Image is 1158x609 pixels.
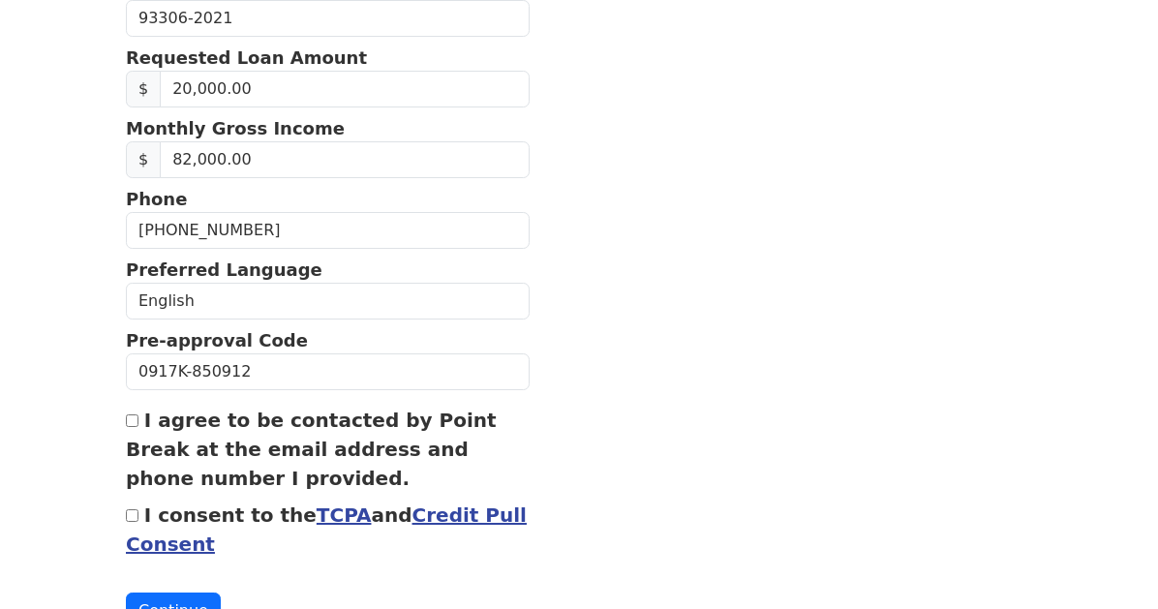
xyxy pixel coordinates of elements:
strong: Requested Loan Amount [126,47,367,68]
span: $ [126,71,161,107]
strong: Preferred Language [126,259,322,280]
input: Pre-approval Code [126,353,530,390]
input: Phone [126,212,530,249]
label: I consent to the and [126,503,527,556]
input: Requested Loan Amount [160,71,530,107]
span: $ [126,141,161,178]
input: Monthly Gross Income [160,141,530,178]
strong: Pre-approval Code [126,330,308,350]
label: I agree to be contacted by Point Break at the email address and phone number I provided. [126,409,497,490]
p: Monthly Gross Income [126,115,530,141]
a: TCPA [317,503,372,527]
strong: Phone [126,189,187,209]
